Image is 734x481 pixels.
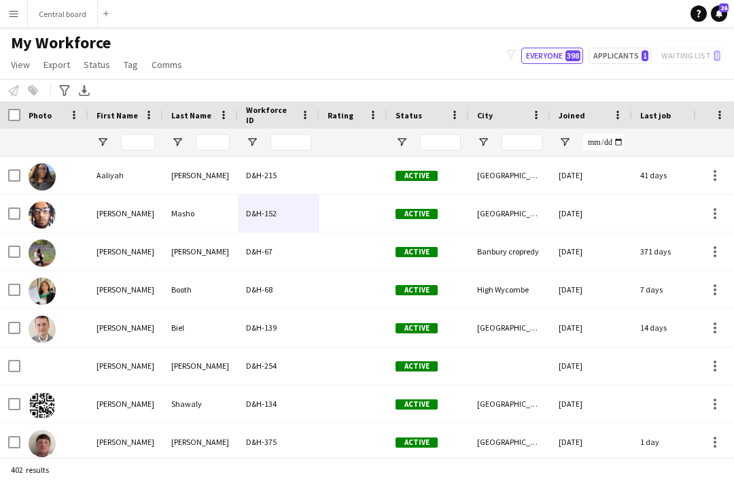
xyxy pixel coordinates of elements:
div: [PERSON_NAME] [88,385,163,422]
input: First Name Filter Input [121,134,155,150]
span: Tag [124,59,138,71]
span: Active [396,171,438,181]
a: Export [38,56,75,73]
div: Biel [163,309,238,346]
div: [DATE] [550,423,632,461]
img: Abel Masho [29,201,56,229]
div: D&H-152 [238,195,319,232]
div: [DATE] [550,156,632,194]
div: D&H-215 [238,156,319,194]
div: [PERSON_NAME] [88,309,163,346]
span: Last Name [171,110,211,120]
a: View [5,56,35,73]
button: Everyone398 [521,48,583,64]
img: Adam Biel [29,316,56,343]
div: [DATE] [550,271,632,308]
div: [GEOGRAPHIC_DATA] [469,156,550,194]
div: [DATE] [550,233,632,270]
img: Abigail Booth [29,278,56,305]
div: [DATE] [550,195,632,232]
input: Joined Filter Input [583,134,624,150]
span: Comms [152,59,182,71]
img: Aidan Scarbrough [29,430,56,457]
div: [GEOGRAPHIC_DATA] [469,423,550,461]
input: Last Name Filter Input [196,134,230,150]
div: [PERSON_NAME] [88,271,163,308]
app-action-btn: Export XLSX [76,82,92,99]
a: Tag [118,56,143,73]
span: Status [396,110,422,120]
div: Shawaly [163,385,238,422]
div: [GEOGRAPHIC_DATA] [469,195,550,232]
button: Open Filter Menu [477,136,489,148]
div: High Wycombe [469,271,550,308]
button: Applicants1 [589,48,651,64]
a: Comms [146,56,188,73]
div: D&H-254 [238,347,319,384]
span: Active [396,323,438,333]
div: [PERSON_NAME] [163,233,238,270]
div: [DATE] [550,309,632,346]
div: [GEOGRAPHIC_DATA] [469,385,550,422]
div: [GEOGRAPHIC_DATA] [469,309,550,346]
div: [PERSON_NAME] [88,195,163,232]
app-action-btn: Advanced filters [56,82,73,99]
div: 14 days [632,309,714,346]
span: Export [43,59,70,71]
button: Open Filter Menu [396,136,408,148]
input: City Filter Input [502,134,542,150]
button: Open Filter Menu [97,136,109,148]
a: 26 [711,5,727,22]
a: Status [78,56,116,73]
span: Active [396,285,438,295]
div: 371 days [632,233,714,270]
span: My Workforce [11,33,111,53]
div: Booth [163,271,238,308]
span: First Name [97,110,138,120]
span: Rating [328,110,353,120]
div: D&H-375 [238,423,319,461]
input: Status Filter Input [420,134,461,150]
div: [PERSON_NAME] [163,347,238,384]
img: Aaliyah Nwoke [29,163,56,190]
span: View [11,59,30,71]
div: 7 days [632,271,714,308]
span: Last job [640,110,671,120]
img: Adam Shawaly [29,392,56,419]
span: Workforce ID [246,105,295,125]
div: [PERSON_NAME] [163,423,238,461]
div: Banbury cropredy [469,233,550,270]
div: Aaliyah [88,156,163,194]
div: 1 day [632,423,714,461]
button: Central board [28,1,98,27]
div: [DATE] [550,385,632,422]
span: 26 [719,3,729,12]
div: D&H-67 [238,233,319,270]
div: [PERSON_NAME] [88,233,163,270]
div: [PERSON_NAME] [163,156,238,194]
div: 41 days [632,156,714,194]
span: Active [396,361,438,371]
span: 398 [565,50,580,61]
span: Status [84,59,110,71]
img: Abigail Beck [29,239,56,267]
span: Active [396,209,438,219]
button: Open Filter Menu [559,136,571,148]
button: Open Filter Menu [171,136,183,148]
div: D&H-139 [238,309,319,346]
div: [PERSON_NAME] [88,423,163,461]
span: City [477,110,493,120]
div: D&H-68 [238,271,319,308]
span: Active [396,437,438,448]
div: Masho [163,195,238,232]
button: Open Filter Menu [246,136,258,148]
span: Active [396,247,438,257]
span: Active [396,399,438,410]
input: Workforce ID Filter Input [270,134,311,150]
span: Photo [29,110,52,120]
div: [DATE] [550,347,632,384]
div: [PERSON_NAME] [88,347,163,384]
span: Joined [559,110,585,120]
span: 1 [642,50,648,61]
div: D&H-134 [238,385,319,422]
